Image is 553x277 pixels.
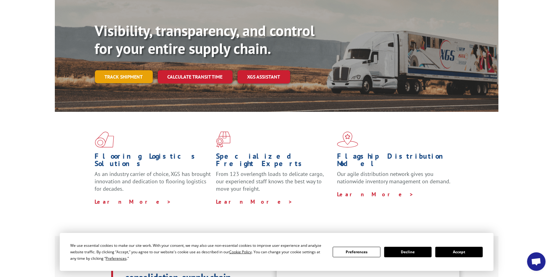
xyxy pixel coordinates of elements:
[337,132,358,148] img: xgs-icon-flagship-distribution-model-red
[238,70,290,84] a: XGS ASSISTANT
[70,242,325,262] div: We use essential cookies to make our site work. With your consent, we may also use non-essential ...
[384,247,432,257] button: Decline
[337,170,450,185] span: Our agile distribution network gives you nationwide inventory management on demand.
[95,21,315,58] b: Visibility, transparency, and control for your entire supply chain.
[95,70,153,83] a: Track shipment
[216,198,293,205] a: Learn More >
[216,153,332,170] h1: Specialized Freight Experts
[337,153,453,170] h1: Flagship Distribution Model
[95,132,114,148] img: xgs-icon-total-supply-chain-intelligence-red
[229,249,252,255] span: Cookie Policy
[95,170,211,192] span: As an industry carrier of choice, XGS has brought innovation and dedication to flooring logistics...
[435,247,483,257] button: Accept
[337,191,414,198] a: Learn More >
[333,247,380,257] button: Preferences
[158,70,233,84] a: Calculate transit time
[527,252,546,271] div: Open chat
[95,153,211,170] h1: Flooring Logistics Solutions
[60,233,494,271] div: Cookie Consent Prompt
[95,198,172,205] a: Learn More >
[216,170,332,198] p: From 123 overlength loads to delicate cargo, our experienced staff knows the best way to move you...
[106,256,127,261] span: Preferences
[216,132,230,148] img: xgs-icon-focused-on-flooring-red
